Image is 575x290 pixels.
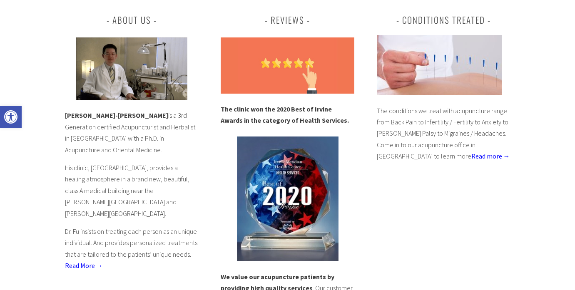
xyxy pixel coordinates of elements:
a: Read more → [471,152,510,160]
strong: The clinic won the 2020 Best of Irvine Awards in the category of Health Services. [221,105,349,124]
img: Irvine-Acupuncture-Conditions-Treated [377,35,502,95]
img: Best of Acupuncturist Health Services in Irvine 2020 [237,136,339,261]
p: The conditions we treat with acupuncture range from Back Pain to Infertility / Fertility to Anxie... [377,105,510,162]
h3: Reviews [221,12,354,27]
h3: Conditions Treated [377,12,510,27]
b: [PERSON_NAME]-[PERSON_NAME] [65,111,168,119]
img: best acupuncturist irvine [76,37,187,100]
p: Dr. Fu insists on treating each person as an unique individual. And provides personalized treatme... [65,226,199,272]
h3: About Us [65,12,199,27]
p: His clinic, [GEOGRAPHIC_DATA], provides a healing atmosphere in a brand new, beautiful, class A m... [65,162,199,219]
p: is a 3rd Generation certified Acupuncturist and Herbalist in [GEOGRAPHIC_DATA] with a Ph.D. in Ac... [65,110,199,156]
a: Read More → [65,261,103,270]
